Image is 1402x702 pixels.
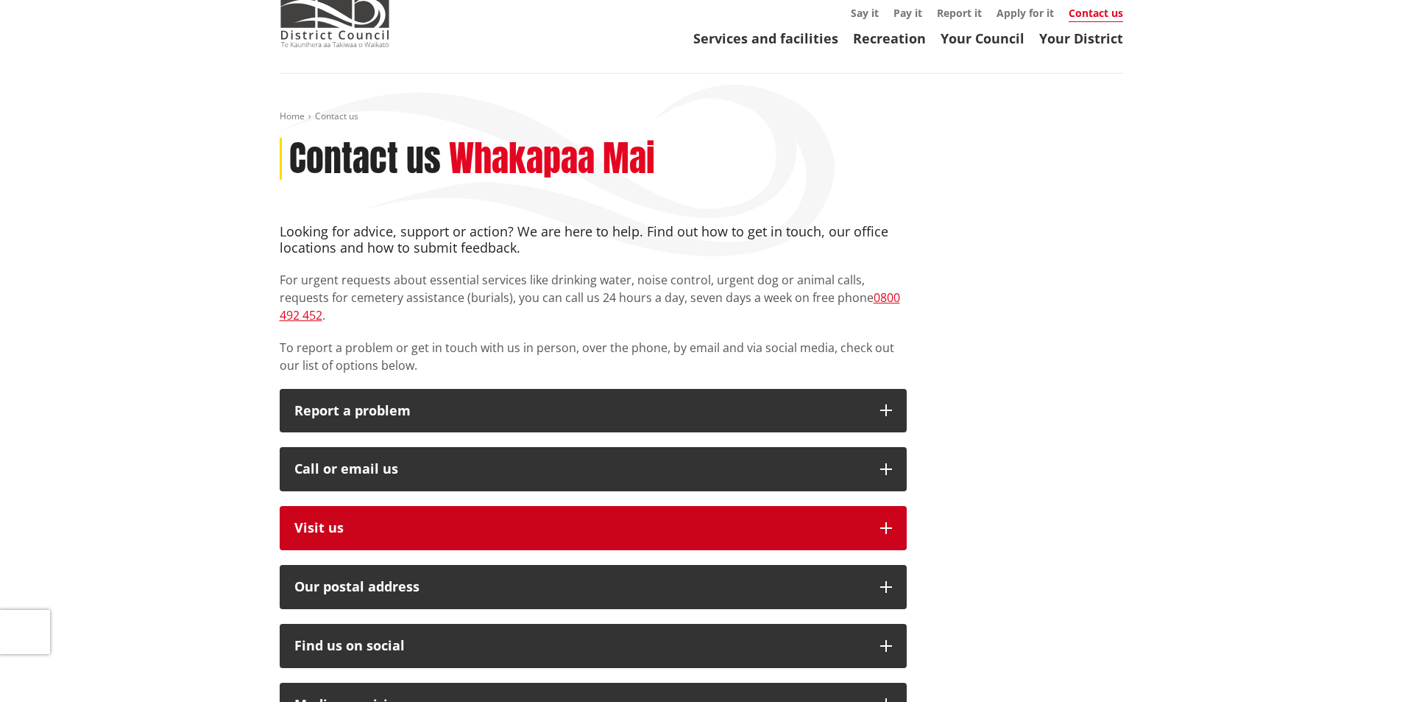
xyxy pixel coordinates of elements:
[280,624,907,668] button: Find us on social
[280,565,907,609] button: Our postal address
[851,6,879,20] a: Say it
[1334,640,1387,693] iframe: Messenger Launcher
[280,271,907,324] p: For urgent requests about essential services like drinking water, noise control, urgent dog or an...
[280,506,907,550] button: Visit us
[1039,29,1123,47] a: Your District
[893,6,922,20] a: Pay it
[294,404,865,418] p: Report a problem
[280,339,907,374] p: To report a problem or get in touch with us in person, over the phone, by email and via social me...
[294,462,865,477] div: Call or email us
[294,580,865,594] h2: Our postal address
[1069,6,1123,22] a: Contact us
[280,110,305,122] a: Home
[315,110,358,122] span: Contact us
[280,447,907,491] button: Call or email us
[941,29,1024,47] a: Your Council
[294,521,865,536] p: Visit us
[996,6,1054,20] a: Apply for it
[449,138,655,180] h2: Whakapaa Mai
[280,389,907,433] button: Report a problem
[294,639,865,653] div: Find us on social
[289,138,441,180] h1: Contact us
[693,29,838,47] a: Services and facilities
[280,110,1123,123] nav: breadcrumb
[937,6,982,20] a: Report it
[853,29,926,47] a: Recreation
[280,224,907,256] h4: Looking for advice, support or action? We are here to help. Find out how to get in touch, our off...
[280,289,900,323] a: 0800 492 452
